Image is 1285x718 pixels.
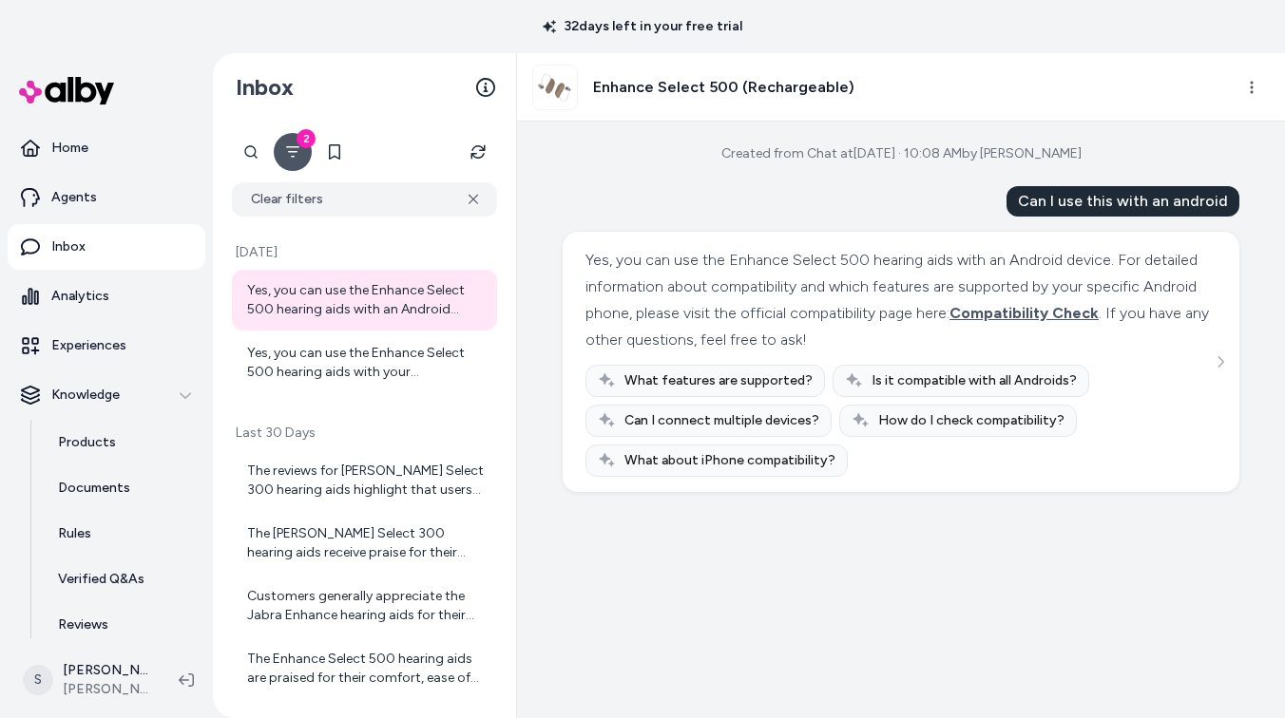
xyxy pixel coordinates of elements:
[51,386,120,405] p: Knowledge
[8,224,205,270] a: Inbox
[232,243,497,262] p: [DATE]
[58,524,91,543] p: Rules
[247,650,486,688] div: The Enhance Select 500 hearing aids are praised for their comfort, ease of use, and effectiveness...
[8,125,205,171] a: Home
[19,77,114,104] img: alby Logo
[51,139,88,158] p: Home
[51,237,86,256] p: Inbox
[39,420,205,465] a: Products
[58,433,116,452] p: Products
[11,650,163,710] button: S[PERSON_NAME][PERSON_NAME]
[593,76,854,99] h3: Enhance Select 500 (Rechargeable)
[51,188,97,207] p: Agents
[39,511,205,557] a: Rules
[585,247,1217,353] div: Yes, you can use the Enhance Select 500 hearing aids with an Android device. For detailed informa...
[232,270,497,331] a: Yes, you can use the Enhance Select 500 hearing aids with an Android device. For detailed informa...
[23,665,53,695] span: S
[459,133,497,171] button: Refresh
[8,274,205,319] a: Analytics
[8,175,205,220] a: Agents
[1007,186,1239,217] div: Can I use this with an android
[247,587,486,625] div: Customers generally appreciate the Jabra Enhance hearing aids for their ease of use, clear sound ...
[58,570,144,589] p: Verified Q&As
[232,332,497,393] a: Yes, you can use the Enhance Select 500 hearing aids with your smartphone. They are Bluetooth-ena...
[39,465,205,511] a: Documents
[232,424,497,443] p: Last 30 Days
[232,576,497,636] a: Customers generally appreciate the Jabra Enhance hearing aids for their ease of use, clear sound ...
[531,17,754,36] p: 32 days left in your free trial
[878,411,1064,430] span: How do I check compatibility?
[297,129,316,148] div: 2
[51,287,109,306] p: Analytics
[274,133,312,171] button: Filter
[1209,350,1232,373] button: See more
[247,462,486,500] div: The reviews for [PERSON_NAME] Select 300 hearing aids highlight that users appreciate their discr...
[247,344,486,382] div: Yes, you can use the Enhance Select 500 hearing aids with your smartphone. They are Bluetooth-ena...
[721,144,1082,163] div: Created from Chat at [DATE] · 10:08 AM by [PERSON_NAME]
[58,615,108,634] p: Reviews
[232,638,497,699] a: The Enhance Select 500 hearing aids are praised for their comfort, ease of use, and effectiveness...
[39,557,205,602] a: Verified Q&As
[247,524,486,562] div: The [PERSON_NAME] Select 300 hearing aids receive praise for their discreet design, ease of use, ...
[58,479,130,498] p: Documents
[232,182,497,217] button: Clear filters
[533,66,577,109] img: sku_es500_bronze.jpg
[247,281,486,319] div: Yes, you can use the Enhance Select 500 hearing aids with an Android device. For detailed informa...
[872,371,1077,390] span: Is it compatible with all Androids?
[39,602,205,648] a: Reviews
[236,73,294,102] h2: Inbox
[232,513,497,574] a: The [PERSON_NAME] Select 300 hearing aids receive praise for their discreet design, ease of use, ...
[624,371,813,390] span: What features are supported?
[624,451,835,470] span: What about iPhone compatibility?
[232,450,497,511] a: The reviews for [PERSON_NAME] Select 300 hearing aids highlight that users appreciate their discr...
[63,661,148,680] p: [PERSON_NAME]
[63,680,148,699] span: [PERSON_NAME]
[624,411,819,430] span: Can I connect multiple devices?
[51,336,126,355] p: Experiences
[949,304,1099,322] span: Compatibility Check
[8,323,205,368] a: Experiences
[8,372,205,418] button: Knowledge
